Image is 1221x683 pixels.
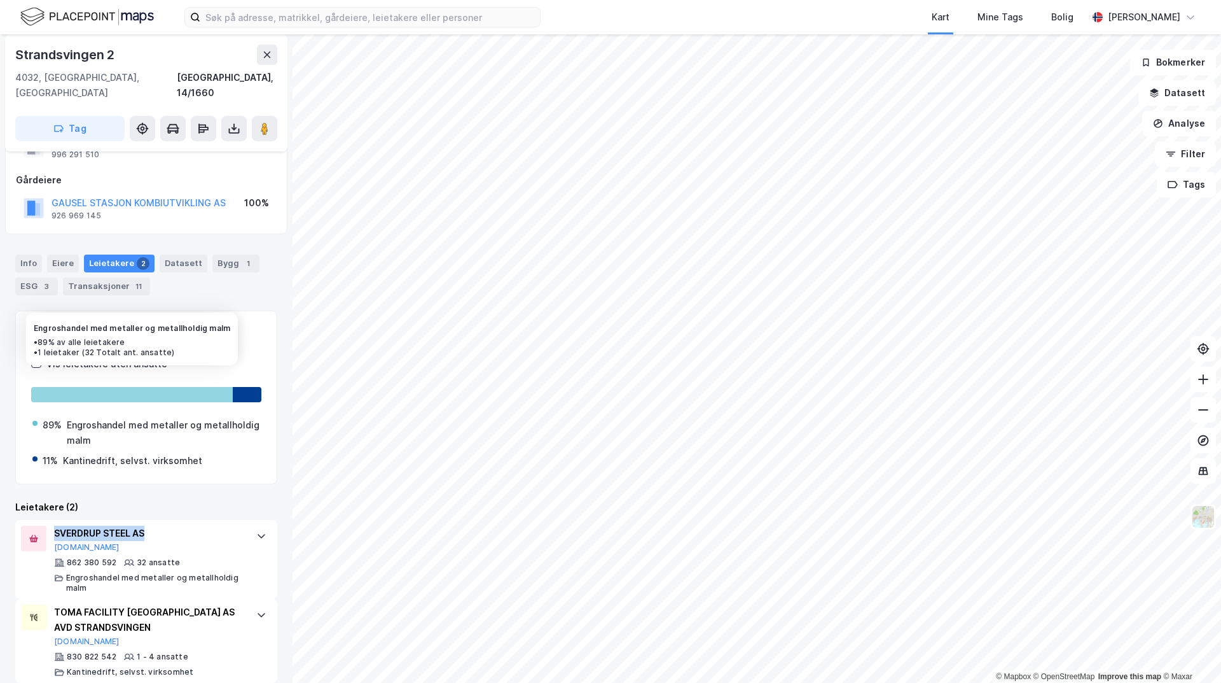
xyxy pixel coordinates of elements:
div: Engroshandel med metaller og metallholdig malm [67,418,260,448]
div: Kantinedrift, selvst. virksomhet [67,667,193,677]
div: Leietakere etter industri [31,327,261,342]
div: Gårdeiere [16,173,277,188]
img: Z [1191,505,1215,529]
button: Bokmerker [1130,50,1216,75]
div: 89% [43,418,62,433]
div: 3 [40,280,53,293]
div: 11% [43,453,58,468]
div: SVERDRUP STEEL AS [54,526,244,541]
button: Filter [1155,141,1216,167]
div: Datasett [160,255,207,272]
a: Mapbox [996,672,1031,681]
button: Tag [15,116,125,141]
div: [PERSON_NAME] [1108,10,1180,25]
div: Leietakere (2) [15,500,277,515]
a: Improve this map [1098,672,1161,681]
div: Info [15,255,42,272]
button: [DOMAIN_NAME] [54,542,120,553]
div: Engroshandel med metaller og metallholdig malm [66,573,244,593]
div: 830 822 542 [67,652,116,662]
div: 996 291 510 [52,150,99,160]
button: Tags [1157,172,1216,197]
div: Transaksjoner [63,278,150,295]
button: Analyse [1142,111,1216,136]
div: Kantinedrift, selvst. virksomhet [63,453,202,468]
a: OpenStreetMap [1033,672,1095,681]
button: [DOMAIN_NAME] [54,637,120,647]
div: 100% [244,195,269,211]
div: Mine Tags [977,10,1023,25]
div: [GEOGRAPHIC_DATA], 14/1660 [177,70,277,101]
div: Kontrollprogram for chat [1157,622,1221,683]
div: 862 380 592 [67,558,116,568]
div: Leietakere [84,255,155,272]
div: Strandsvingen 2 [15,45,117,65]
div: 11 [132,280,145,293]
div: Eiere [47,255,79,272]
div: 32 ansatte [137,558,180,568]
div: 1 - 4 ansatte [137,652,188,662]
div: 1 [242,257,254,270]
div: Vis leietakere uten ansatte [46,356,167,372]
input: Søk på adresse, matrikkel, gårdeiere, leietakere eller personer [200,8,540,27]
div: ESG [15,278,58,295]
div: Kart [932,10,949,25]
button: Datasett [1138,80,1216,106]
div: Bygg [212,255,259,272]
div: 4032, [GEOGRAPHIC_DATA], [GEOGRAPHIC_DATA] [15,70,177,101]
div: Bolig [1051,10,1073,25]
iframe: Chat Widget [1157,622,1221,683]
div: 2 [137,257,149,270]
img: logo.f888ab2527a4732fd821a326f86c7f29.svg [20,6,154,28]
div: TOMA FACILITY [GEOGRAPHIC_DATA] AS AVD STRANDSVINGEN [54,605,244,635]
div: 926 969 145 [52,211,101,221]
